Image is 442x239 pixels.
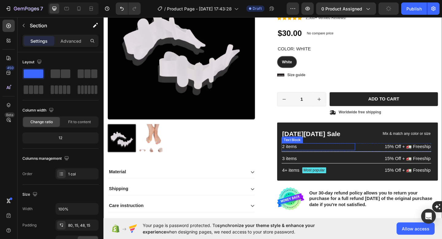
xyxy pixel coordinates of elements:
button: decrement [189,83,204,98]
button: 0 product assigned [316,2,376,15]
span: 0 product assigned [321,6,362,12]
div: Width [22,206,33,212]
p: 15% Off + 🚛 Freeship [277,164,356,171]
p: 3 items [194,152,273,158]
div: 12 [24,134,97,142]
span: Your page is password protected. To when designing pages, we need access to your store password. [143,222,339,235]
div: Add to cart [288,87,322,93]
div: Layout [22,58,43,66]
div: Size [22,190,39,199]
div: Open Intercom Messenger [421,209,436,224]
div: Columns management [22,155,70,163]
div: Undo/Redo [116,2,141,15]
span: / [164,6,166,12]
div: Text Block [195,132,216,137]
p: Size guide [200,61,219,67]
div: 450 [6,65,15,70]
p: Mix & match any color or size [277,125,356,131]
span: Fit to content [68,119,91,125]
p: 4+ items [194,164,213,171]
legend: Color: White [189,32,226,40]
input: quantity [204,83,227,98]
div: Column width [22,106,55,115]
button: Add to cart [246,83,364,98]
span: Allow access [402,225,429,232]
p: Our 30-day refund policy allows you to return your purchase for a full refund [DATE] of the origi... [224,189,363,208]
iframe: To enrich screen reader interactions, please activate Accessibility in Grammarly extension settings [103,16,442,219]
p: No compare price [221,17,250,21]
p: 15% Off + 🚛 Freeship [277,139,356,145]
div: Padding [22,222,37,228]
p: Worldwide free shipping [256,102,302,107]
span: White [194,47,205,52]
p: Most popular [218,165,241,170]
p: 15% Off + 🚛 Freeship [277,152,356,158]
button: Publish [401,2,427,15]
p: [DATE][DATE] Sale [194,123,273,133]
span: Draft [253,6,262,11]
div: Publish [406,6,422,12]
span: Change ratio [30,119,53,125]
p: Settings [30,38,48,44]
div: Beta [5,112,15,117]
input: Auto [56,203,98,214]
button: 7 [2,2,46,15]
p: 7 [40,5,43,12]
div: $30.00 [189,13,216,25]
span: synchronize your theme style & enhance your experience [143,223,315,234]
p: Care instruction [6,203,44,210]
span: Product Page - [DATE] 17:43:28 [167,6,232,12]
p: Section [30,22,80,29]
button: Allow access [397,222,435,235]
div: Order [22,171,33,177]
button: increment [227,83,242,98]
p: 2 items [194,139,273,145]
div: 1 col [68,171,97,177]
p: Advanced [60,38,81,44]
div: 80, 15, 48, 15 [68,223,97,228]
img: gempages_432750572815254551-4725dba3-b090-46a1-a087-9c9260717fd1_67e194c8-ba55-4051-a37a-e98bbe69... [189,186,218,211]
